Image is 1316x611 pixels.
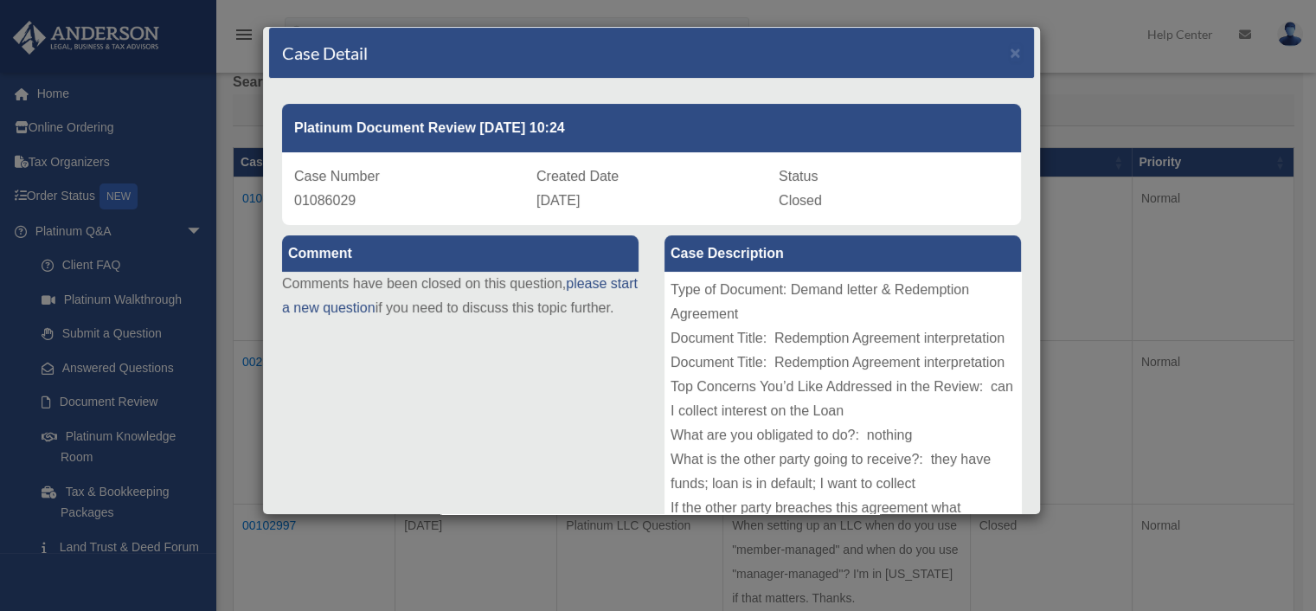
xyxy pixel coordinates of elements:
[1010,43,1021,61] button: Close
[282,272,639,320] p: Comments have been closed on this question, if you need to discuss this topic further.
[282,104,1021,152] div: Platinum Document Review [DATE] 10:24
[536,193,580,208] span: [DATE]
[1010,42,1021,62] span: ×
[779,169,818,183] span: Status
[282,276,638,315] a: please start a new question
[664,235,1021,272] label: Case Description
[664,272,1021,531] div: Type of Document: Demand letter & Redemption Agreement Document Title: Redemption Agreement inter...
[282,41,368,65] h4: Case Detail
[294,193,356,208] span: 01086029
[536,169,619,183] span: Created Date
[779,193,822,208] span: Closed
[294,169,380,183] span: Case Number
[282,235,639,272] label: Comment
